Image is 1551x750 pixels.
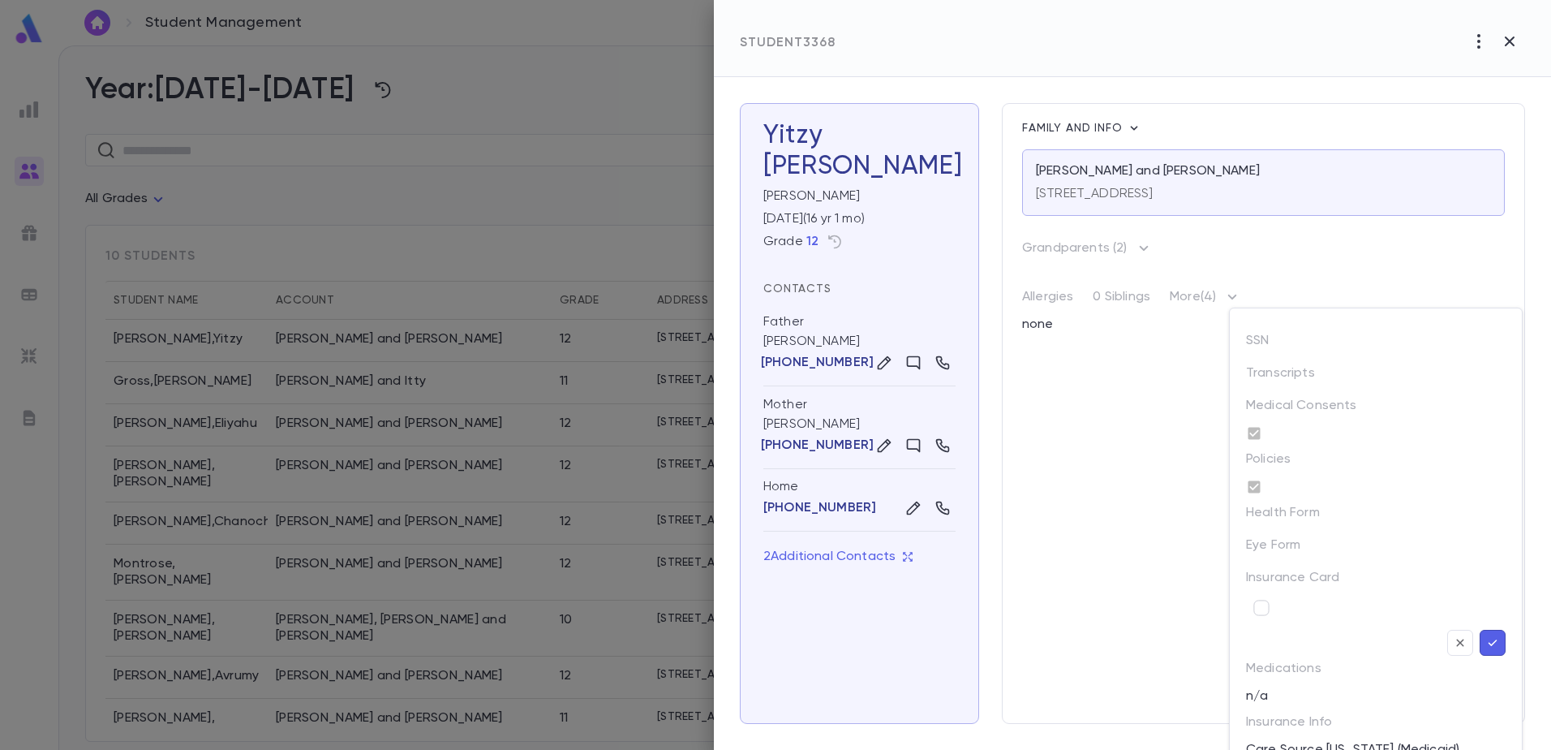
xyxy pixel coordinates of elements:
p: Eye Form [1246,532,1326,565]
p: Health Form [1246,500,1346,532]
p: Policies [1246,451,1291,474]
div: n/a [1236,683,1506,709]
p: Insurance Card [1246,570,1339,593]
p: SSN [1246,328,1295,360]
p: Medications [1246,661,1321,683]
p: Insurance Info [1246,714,1332,737]
p: Transcripts [1246,360,1341,393]
p: Medical Consents [1246,398,1357,420]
